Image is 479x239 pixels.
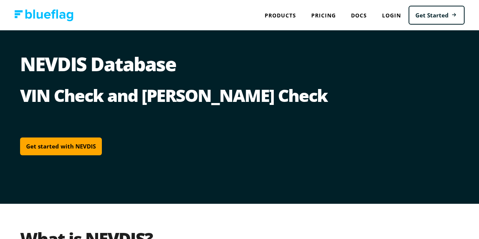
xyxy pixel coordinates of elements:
h1: NEVDIS Database [20,55,459,85]
a: Login to Blue Flag application [374,8,409,23]
a: Get started with NEVDIS [20,137,102,155]
img: Blue Flag logo [14,9,73,21]
a: Docs [343,8,374,23]
div: Products [257,8,304,23]
h2: VIN Check and [PERSON_NAME] Check [20,85,459,106]
a: Get Started [409,6,465,25]
a: Pricing [304,8,343,23]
